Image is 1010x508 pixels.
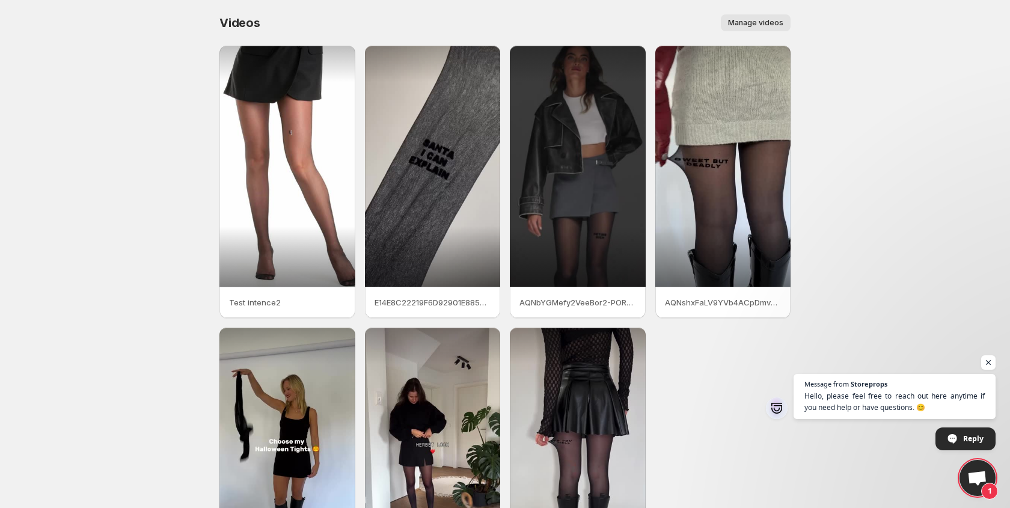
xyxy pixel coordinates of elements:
[375,296,491,308] p: E14E8C22219F6D92901E885345988AA7_video_dashinit
[981,483,998,500] span: 1
[219,16,260,30] span: Videos
[963,428,984,449] span: Reply
[721,14,791,31] button: Manage videos
[959,460,996,496] a: Open chat
[519,296,636,308] p: AQNbYGMefy2VeeBor2-POR9lg9IvRfueWsTnud8tINv6zE2f6VPwlImRZG3K4wON8W3lQdko3BnxiB9Y5KiYtpE6
[229,296,346,308] p: Test intence2
[804,381,849,387] span: Message from
[804,390,985,413] span: Hello, please feel free to reach out here anytime if you need help or have questions. 😊
[851,381,887,387] span: Storeprops
[665,296,782,308] p: AQNshxFaLV9YVb4ACpDmv3Z2oTx8SeyDS04-mf4mm81R-FA0AqOQU-WvSmPltbwyZJTG_PabeoQrCQb0P7CdN_09
[728,18,783,28] span: Manage videos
